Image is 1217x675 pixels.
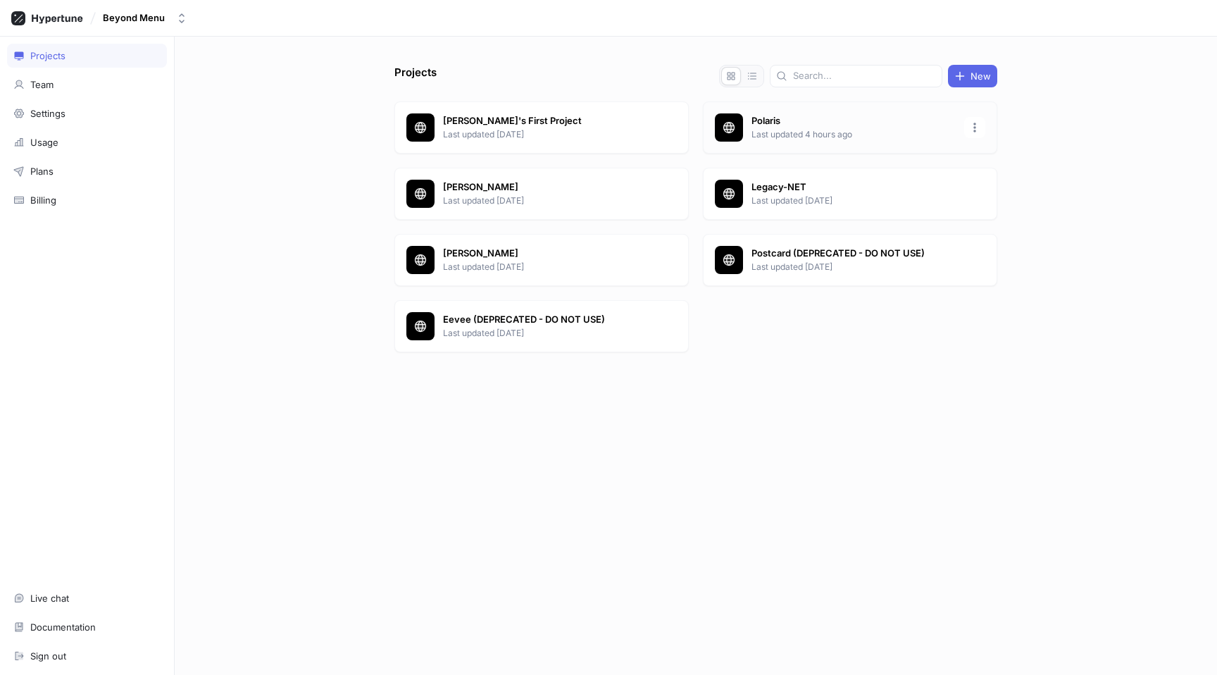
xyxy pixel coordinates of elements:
[30,50,65,61] div: Projects
[7,159,167,183] a: Plans
[7,615,167,639] a: Documentation
[948,65,997,87] button: New
[394,65,437,87] p: Projects
[7,188,167,212] a: Billing
[103,12,165,24] div: Beyond Menu
[30,137,58,148] div: Usage
[30,621,96,633] div: Documentation
[751,261,956,273] p: Last updated [DATE]
[793,69,936,83] input: Search...
[443,327,647,340] p: Last updated [DATE]
[751,114,956,128] p: Polaris
[443,261,647,273] p: Last updated [DATE]
[30,194,56,206] div: Billing
[751,194,956,207] p: Last updated [DATE]
[30,650,66,662] div: Sign out
[443,128,647,141] p: Last updated [DATE]
[443,114,647,128] p: [PERSON_NAME]'s First Project
[751,128,956,141] p: Last updated 4 hours ago
[443,194,647,207] p: Last updated [DATE]
[30,108,65,119] div: Settings
[30,79,54,90] div: Team
[7,130,167,154] a: Usage
[7,73,167,97] a: Team
[443,313,647,327] p: Eevee (DEPRECATED - DO NOT USE)
[30,593,69,604] div: Live chat
[751,247,956,261] p: Postcard (DEPRECATED - DO NOT USE)
[971,72,991,80] span: New
[751,180,956,194] p: Legacy-NET
[30,166,54,177] div: Plans
[7,44,167,68] a: Projects
[7,101,167,125] a: Settings
[443,247,647,261] p: [PERSON_NAME]
[97,6,193,30] button: Beyond Menu
[443,180,647,194] p: [PERSON_NAME]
